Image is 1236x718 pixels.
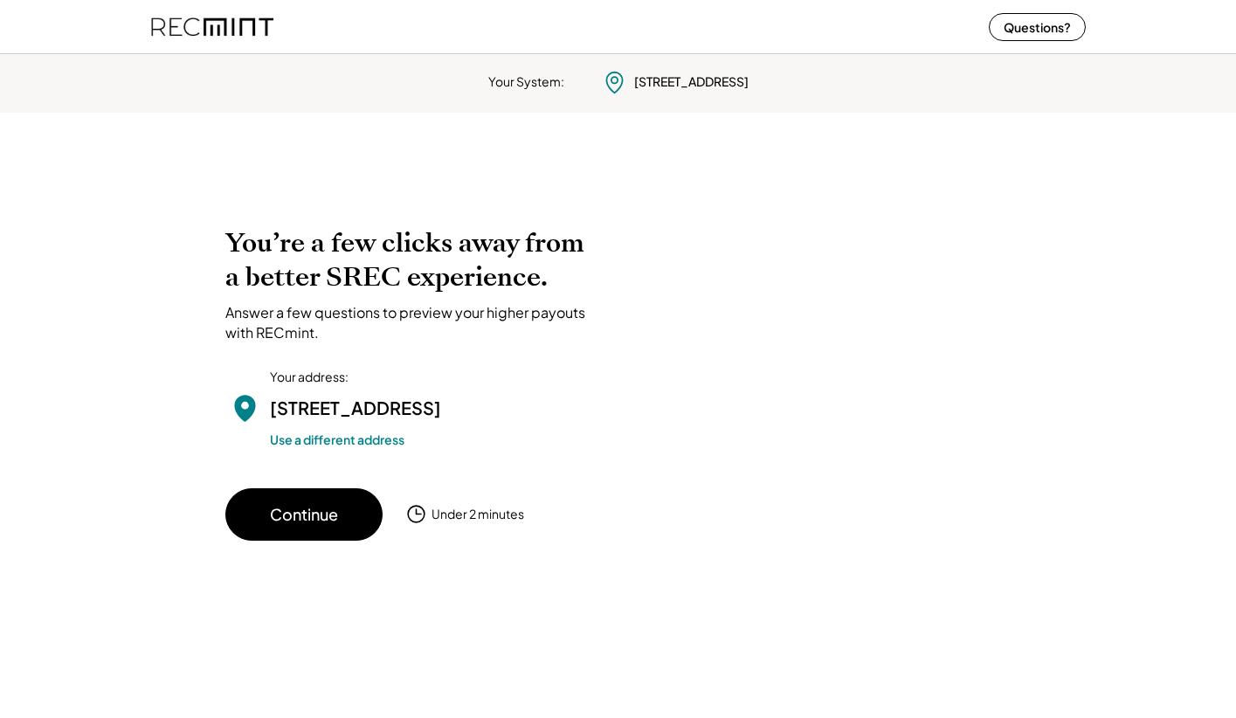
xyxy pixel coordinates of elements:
button: Questions? [989,13,1086,41]
div: [STREET_ADDRESS] [270,395,441,421]
div: [STREET_ADDRESS] [634,73,749,91]
button: Continue [225,488,383,541]
button: Use a different address [270,430,404,449]
img: recmint-logotype%403x%20%281%29.jpeg [151,3,273,50]
h2: You’re a few clicks away from a better SREC experience. [225,226,601,294]
div: Under 2 minutes [432,506,524,523]
div: Your System: [488,73,564,91]
div: Your address: [270,369,349,386]
div: Answer a few questions to preview your higher payouts with RECmint. [225,303,601,342]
